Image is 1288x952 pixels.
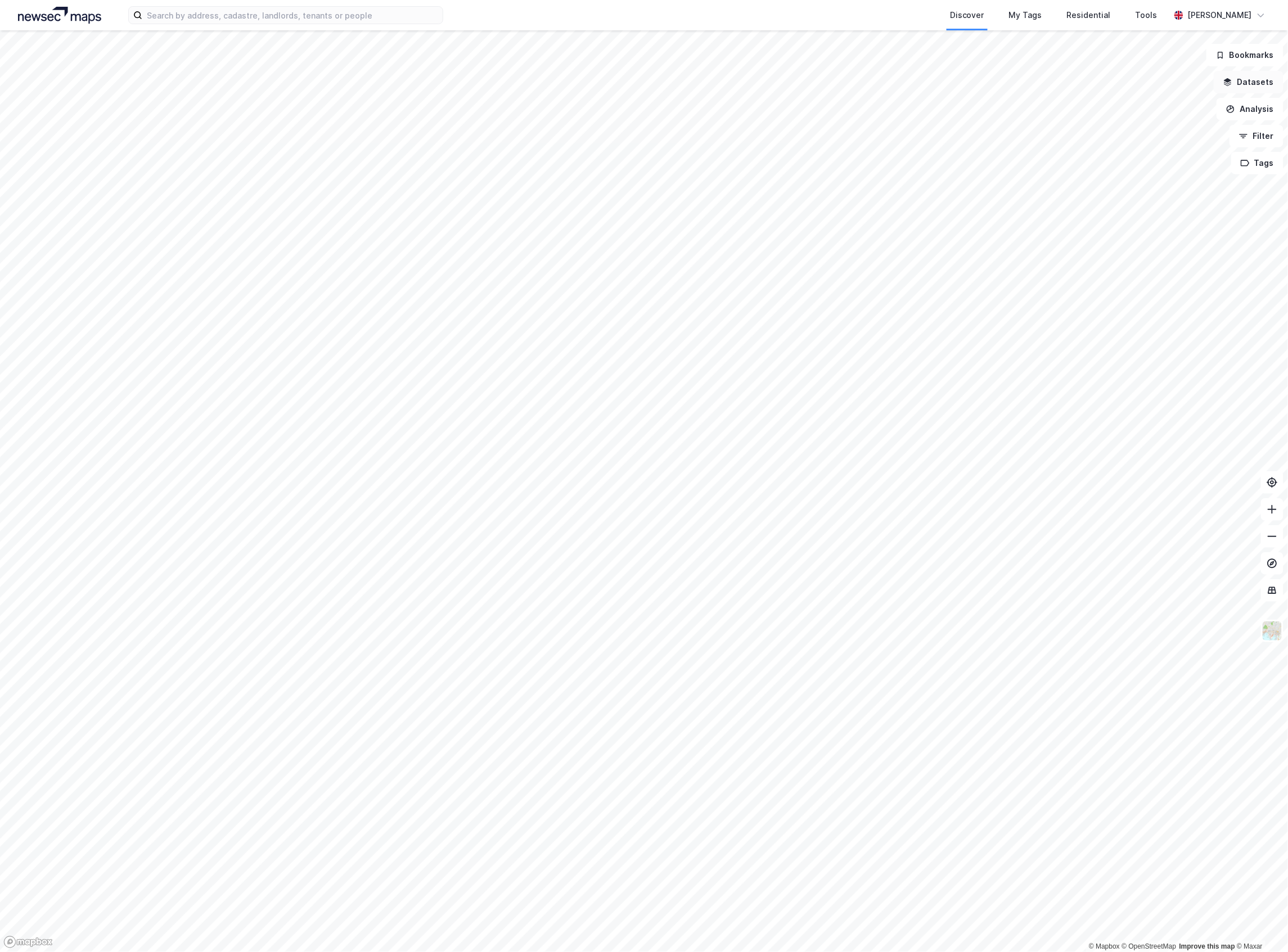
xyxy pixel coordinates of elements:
[950,8,984,22] div: Discover
[1009,8,1042,22] div: My Tags
[142,7,443,24] input: Search by address, cadastre, landlords, tenants or people
[1089,942,1120,950] a: Mapbox
[1179,942,1235,950] a: Improve this map
[1206,44,1284,66] button: Bookmarks
[1122,942,1177,950] a: OpenStreetMap
[1217,98,1284,120] button: Analysis
[1232,898,1288,952] iframe: Chat Widget
[1188,8,1252,22] div: [PERSON_NAME]
[1232,898,1288,952] div: Kontrollprogram for chat
[1230,125,1284,147] button: Filter
[1136,8,1158,22] div: Tools
[18,7,101,24] img: logo.a4113a55bc3d86da70a041830d287a7e.svg
[1067,8,1111,22] div: Residential
[1231,152,1284,174] button: Tags
[1262,620,1283,642] img: Z
[3,936,53,949] a: Mapbox homepage
[1214,71,1284,93] button: Datasets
